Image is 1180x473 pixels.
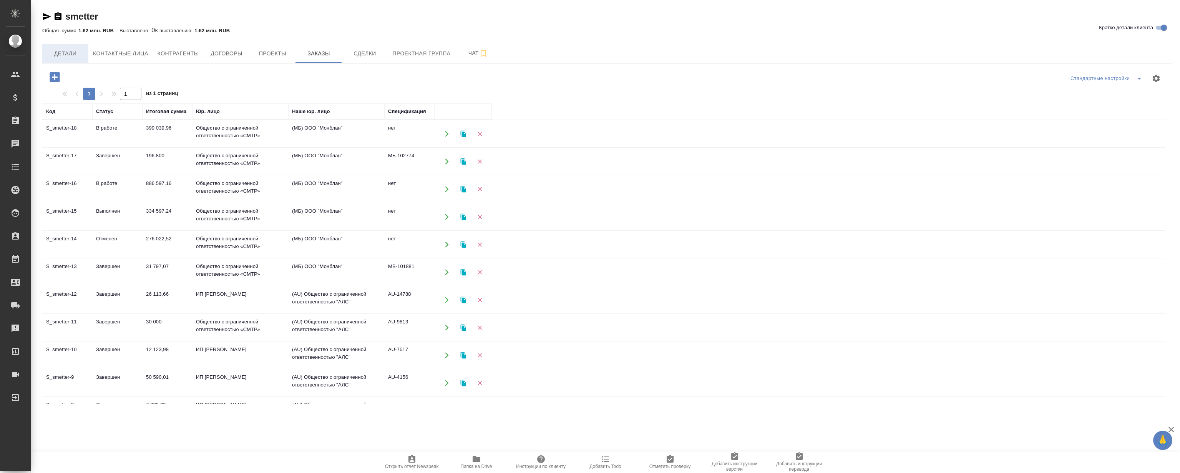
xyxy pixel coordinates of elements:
[1147,69,1165,88] span: Настроить таблицу
[384,120,434,147] td: нет
[192,231,288,258] td: Общество с ограниченной ответственностью «СМТР»
[472,347,488,363] button: Удалить
[346,49,383,58] span: Сделки
[439,264,455,280] button: Открыть
[455,292,471,308] button: Клонировать
[142,176,192,203] td: 886 597,16
[42,314,92,341] td: S_smetter-11
[288,176,384,203] td: (МБ) ООО "Монблан"
[146,108,186,115] div: Итоговая сумма
[472,181,488,197] button: Удалить
[439,292,455,308] button: Открыть
[392,49,450,58] span: Проектная группа
[92,286,142,313] td: Завершен
[460,48,496,58] span: Чат
[288,231,384,258] td: (МБ) ООО "Монблан"
[46,108,55,115] div: Код
[158,49,199,58] span: Контрагенты
[92,176,142,203] td: В работе
[384,370,434,396] td: AU-4156
[439,209,455,225] button: Открыть
[455,320,471,335] button: Клонировать
[42,342,92,369] td: S_smetter-10
[254,49,291,58] span: Проекты
[142,286,192,313] td: 26 113,66
[96,108,113,115] div: Статус
[455,181,471,197] button: Клонировать
[42,148,92,175] td: S_smetter-17
[196,108,220,115] div: Юр. лицо
[455,153,471,169] button: Клонировать
[192,176,288,203] td: Общество с ограниченной ответственностью «СМТР»
[47,49,84,58] span: Детали
[92,120,142,147] td: В работе
[439,153,455,169] button: Открыть
[92,231,142,258] td: Отменен
[439,347,455,363] button: Открыть
[455,237,471,252] button: Клонировать
[192,397,288,424] td: ИП [PERSON_NAME]
[192,259,288,286] td: Общество с ограниченной ответственностью «СМТР»
[384,231,434,258] td: нет
[455,209,471,225] button: Клонировать
[92,370,142,396] td: Завершен
[142,148,192,175] td: 196 800
[439,181,455,197] button: Открыть
[439,237,455,252] button: Открыть
[146,89,178,100] span: из 1 страниц
[192,203,288,230] td: Общество с ограниченной ответственностью «СМТР»
[92,342,142,369] td: Завершен
[300,49,337,58] span: Заказы
[192,342,288,369] td: ИП [PERSON_NAME]
[455,264,471,280] button: Клонировать
[53,12,63,21] button: Скопировать ссылку
[192,314,288,341] td: Общество с ограниченной ответственностью «СМТР»
[455,375,471,391] button: Клонировать
[42,397,92,424] td: S_smetter-8
[472,320,488,335] button: Удалить
[155,28,194,33] p: К выставлению:
[1099,24,1153,32] span: Кратко детали клиента
[42,28,78,33] p: Общая сумма
[42,286,92,313] td: S_smetter-12
[1156,432,1169,448] span: 🙏
[142,231,192,258] td: 276 022,52
[92,203,142,230] td: Выполнен
[455,347,471,363] button: Клонировать
[142,397,192,424] td: 7 823,29
[455,403,471,418] button: Клонировать
[65,11,98,22] a: smetter
[292,108,330,115] div: Наше юр. лицо
[472,403,488,418] button: Удалить
[142,120,192,147] td: 399 039,96
[288,259,384,286] td: (МБ) ООО "Монблан"
[142,370,192,396] td: 50 590,01
[472,153,488,169] button: Удалить
[142,314,192,341] td: 30 000
[472,126,488,142] button: Удалить
[119,28,151,33] p: Выставлено:
[1069,72,1147,85] div: split button
[384,314,434,341] td: AU-9813
[192,120,288,147] td: Общество с ограниченной ответственностью «СМТР»
[42,231,92,258] td: S_smetter-14
[439,126,455,142] button: Открыть
[288,120,384,147] td: (МБ) ООО "Монблан"
[192,148,288,175] td: Общество с ограниченной ответственностью «СМТР»
[92,314,142,341] td: Завершен
[455,126,471,142] button: Клонировать
[142,259,192,286] td: 31 797,07
[78,28,119,33] p: 1.62 млн. RUB
[92,148,142,175] td: Завершен
[288,203,384,230] td: (МБ) ООО "Монблан"
[439,375,455,391] button: Открыть
[388,108,426,115] div: Спецификация
[42,203,92,230] td: S_smetter-15
[44,69,65,85] button: Добавить проект
[142,203,192,230] td: 334 597,24
[194,28,236,33] p: 1.62 млн. RUB
[288,286,384,313] td: (AU) Общество с ограниченной ответственностью "АЛС"
[42,26,1172,35] div: 0
[93,49,148,58] span: Контактные лица
[192,286,288,313] td: ИП [PERSON_NAME]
